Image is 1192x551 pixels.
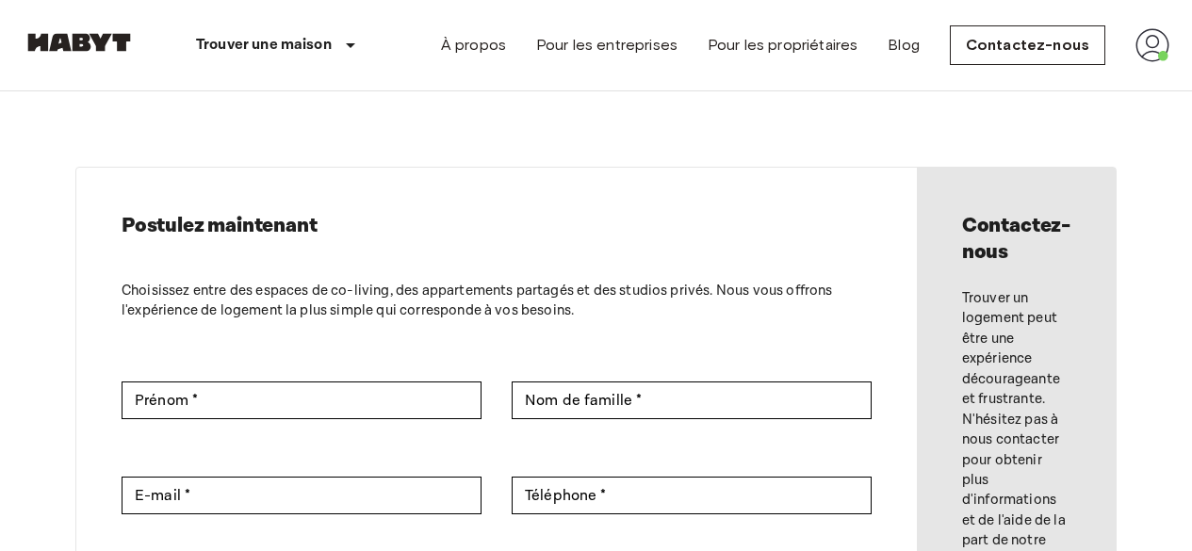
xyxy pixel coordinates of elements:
a: Pour les propriétaires [708,34,857,57]
a: Blog [888,34,920,57]
img: avatar [1135,28,1169,62]
p: Choisissez entre des espaces de co-living, des appartements partagés et des studios privés. Nous ... [122,281,872,321]
a: À propos [441,34,506,57]
p: Trouver une maison [196,34,332,57]
h2: Contactez-nous [962,213,1070,266]
img: Habyt [23,33,136,52]
a: Contactez-nous [950,25,1105,65]
h2: Postulez maintenant [122,213,872,239]
a: Pour les entreprises [536,34,678,57]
